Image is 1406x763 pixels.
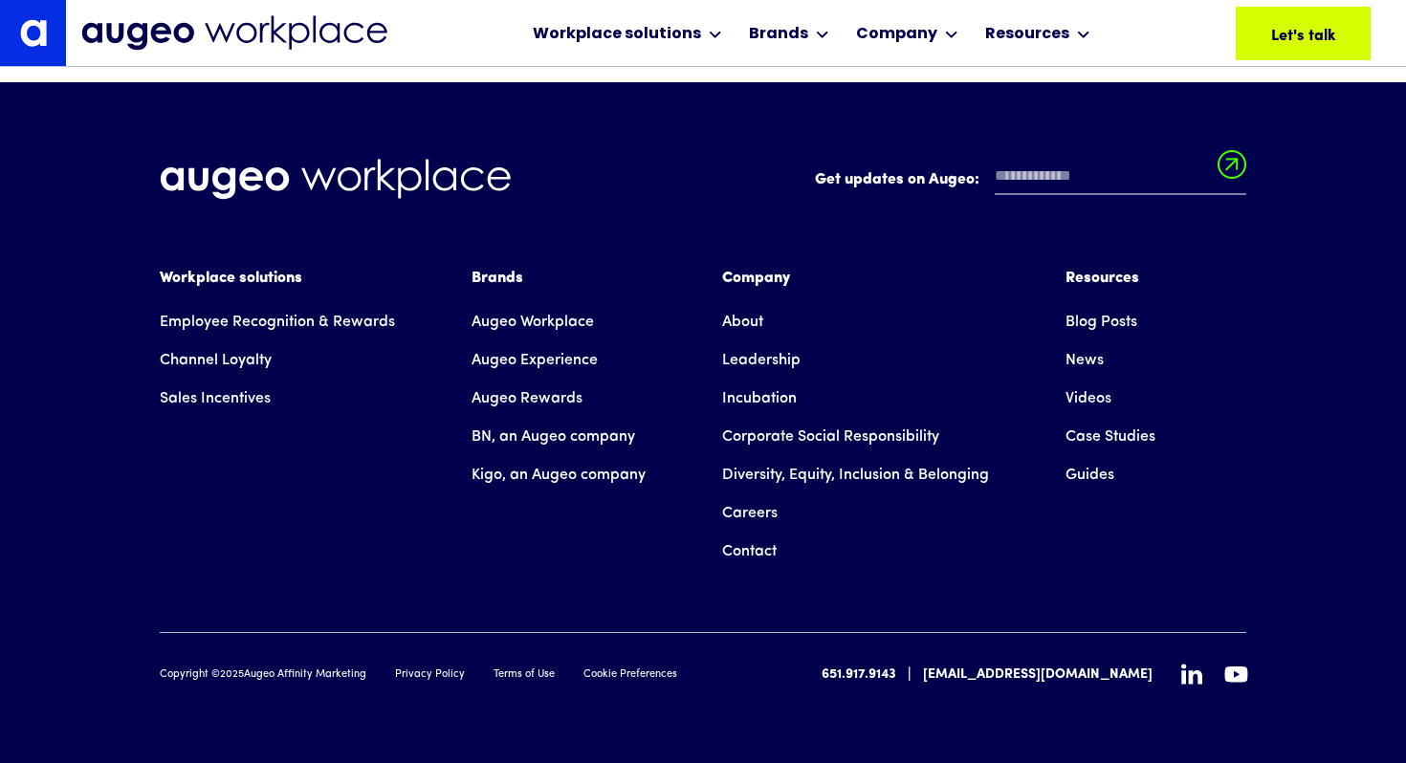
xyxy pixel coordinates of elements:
input: Submit [1218,150,1246,190]
a: Channel Loyalty [160,341,272,380]
img: Augeo Workplace business unit full logo in mignight blue. [81,15,387,51]
a: Diversity, Equity, Inclusion & Belonging [722,456,989,494]
div: Company [722,267,989,290]
a: Corporate Social Responsibility [722,418,939,456]
div: Resources [1065,267,1155,290]
a: Kigo, an Augeo company [472,456,646,494]
a: Blog Posts [1065,303,1137,341]
div: Resources [985,23,1069,46]
a: Guides [1065,456,1114,494]
div: Brands [749,23,808,46]
a: [EMAIL_ADDRESS][DOMAIN_NAME] [923,665,1153,685]
div: Brands [472,267,646,290]
a: 651.917.9143 [822,665,896,685]
a: Employee Recognition & Rewards [160,303,395,341]
a: News [1065,341,1104,380]
a: Augeo Workplace [472,303,594,341]
a: Privacy Policy [395,667,465,684]
a: BN, an Augeo company [472,418,635,456]
label: Get updates on Augeo: [815,168,979,191]
div: Workplace solutions [533,23,701,46]
div: Workplace solutions [160,267,395,290]
a: Terms of Use [494,667,555,684]
div: Company [856,23,937,46]
img: Augeo Workplace business unit full logo in white. [160,159,511,200]
span: 2025 [220,669,244,680]
a: Case Studies [1065,418,1155,456]
a: Videos [1065,380,1111,418]
a: About [722,303,763,341]
a: Augeo Experience [472,341,598,380]
img: Augeo's "a" monogram decorative logo in white. [20,19,47,46]
a: Augeo Rewards [472,380,582,418]
a: Leadership [722,341,801,380]
a: Incubation [722,380,797,418]
a: Contact [722,533,777,571]
a: Let's talk [1236,7,1371,60]
div: Copyright © Augeo Affinity Marketing [160,667,366,684]
form: Email Form [815,159,1246,205]
a: Cookie Preferences [583,667,677,684]
a: Careers [722,494,778,533]
a: Sales Incentives [160,380,271,418]
div: | [908,664,912,687]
